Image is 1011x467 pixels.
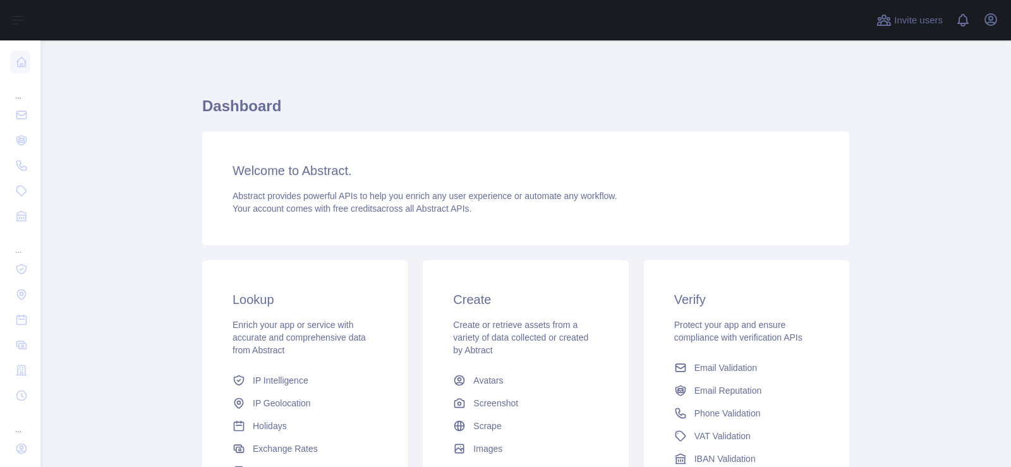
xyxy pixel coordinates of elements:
[669,402,824,425] a: Phone Validation
[669,379,824,402] a: Email Reputation
[10,76,30,101] div: ...
[453,320,588,355] span: Create or retrieve assets from a variety of data collected or created by Abtract
[448,437,603,460] a: Images
[473,420,501,432] span: Scrape
[253,442,318,455] span: Exchange Rates
[894,13,943,28] span: Invite users
[227,392,382,415] a: IP Geolocation
[202,96,849,126] h1: Dashboard
[453,291,598,308] h3: Create
[448,415,603,437] a: Scrape
[233,191,617,201] span: Abstract provides powerful APIs to help you enrich any user experience or automate any workflow.
[233,291,377,308] h3: Lookup
[233,203,471,214] span: Your account comes with across all Abstract APIs.
[253,420,287,432] span: Holidays
[10,409,30,435] div: ...
[694,384,762,397] span: Email Reputation
[473,374,503,387] span: Avatars
[253,374,308,387] span: IP Intelligence
[694,452,756,465] span: IBAN Validation
[669,425,824,447] a: VAT Validation
[473,397,518,409] span: Screenshot
[473,442,502,455] span: Images
[448,369,603,392] a: Avatars
[874,10,945,30] button: Invite users
[669,356,824,379] a: Email Validation
[333,203,377,214] span: free credits
[694,407,761,420] span: Phone Validation
[448,392,603,415] a: Screenshot
[694,430,751,442] span: VAT Validation
[694,361,757,374] span: Email Validation
[674,320,802,343] span: Protect your app and ensure compliance with verification APIs
[227,437,382,460] a: Exchange Rates
[253,397,311,409] span: IP Geolocation
[10,230,30,255] div: ...
[233,162,819,179] h3: Welcome to Abstract.
[227,415,382,437] a: Holidays
[227,369,382,392] a: IP Intelligence
[233,320,366,355] span: Enrich your app or service with accurate and comprehensive data from Abstract
[674,291,819,308] h3: Verify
